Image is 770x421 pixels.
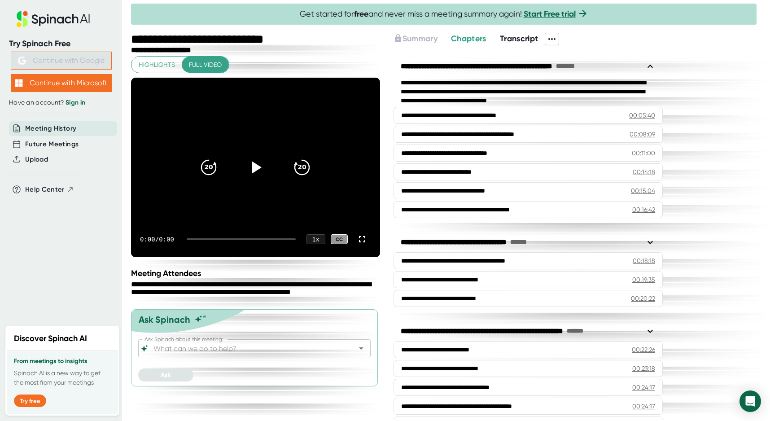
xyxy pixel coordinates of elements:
div: 00:05:40 [629,111,655,120]
span: Ask [161,371,171,379]
button: Open [355,342,367,355]
button: Ask [138,368,193,382]
div: Try Spinach Free [9,39,113,49]
input: What can we do to help? [152,342,341,355]
span: Chapters [451,34,486,44]
span: Summary [402,34,437,44]
button: Upload [25,154,48,165]
button: Summary [394,33,437,45]
div: 00:24:17 [632,383,655,392]
img: Aehbyd4JwY73AAAAAElFTkSuQmCC [18,57,26,65]
div: 1 x [306,234,325,244]
div: 00:19:35 [632,275,655,284]
span: Transcript [500,34,538,44]
div: 00:18:18 [633,256,655,265]
button: Continue with Microsoft [11,74,112,92]
div: 00:15:04 [631,186,655,195]
h2: Discover Spinach AI [14,333,87,345]
div: 00:22:26 [632,345,655,354]
div: 00:16:42 [632,205,655,214]
div: Upgrade to access [394,33,451,45]
div: 00:23:18 [632,364,655,373]
div: 00:24:17 [632,402,655,411]
span: Full video [189,59,222,70]
h3: From meetings to insights [14,358,111,365]
a: Start Free trial [524,9,576,19]
a: Sign in [66,99,85,106]
button: Meeting History [25,123,76,134]
button: Try free [14,395,46,407]
span: Get started for and never miss a meeting summary again! [300,9,588,19]
button: Transcript [500,33,538,45]
div: 00:11:00 [632,149,655,158]
button: Full video [182,57,229,73]
div: 00:14:18 [633,167,655,176]
div: Ask Spinach [139,314,190,325]
p: Spinach AI is a new way to get the most from your meetings [14,368,111,387]
div: 00:08:09 [630,130,655,139]
button: Chapters [451,33,486,45]
div: 00:20:22 [631,294,655,303]
div: Have an account? [9,99,113,107]
div: CC [331,234,348,245]
span: Highlights [139,59,175,70]
button: Continue with Google [11,52,112,70]
div: 0:00 / 0:00 [140,236,176,243]
button: Help Center [25,184,74,195]
div: Meeting Attendees [131,268,382,278]
button: Highlights [131,57,182,73]
b: free [354,9,368,19]
span: Help Center [25,184,65,195]
button: Future Meetings [25,139,79,149]
div: Open Intercom Messenger [739,390,761,412]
